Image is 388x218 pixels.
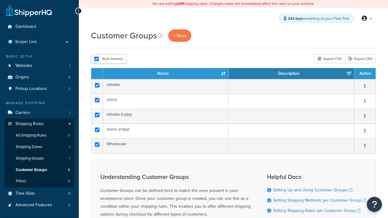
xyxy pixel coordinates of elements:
li: Filters [5,176,74,187]
span: All Shipping Rules [16,133,46,138]
a: All Shipping Rules 0 [5,130,74,141]
li: Advanced Features [5,200,74,211]
li: Origins [5,72,74,83]
td: xdwdw (copy) [103,109,229,124]
h3: Understanding Customer Groups [100,173,252,180]
span: 1 [69,63,70,68]
a: Setting Shipping Rates per Customer Group [273,207,360,214]
li: Shipping Zones [5,141,74,153]
li: Shipping Rules [5,118,74,187]
strong: 233 days [288,16,303,21]
span: Origins [15,75,29,80]
li: Customer Groups [5,164,74,176]
span: Shipping Rules [15,121,44,127]
a: Origins 4 [5,72,74,83]
a: Customer Groups 5 [5,164,74,176]
td: sssss (copy) [103,124,229,138]
span: Time Slots [15,191,35,196]
span: 1 [69,144,70,150]
span: Websites [15,63,32,68]
a: Setting Shipping Methods per Customer Group [273,197,366,203]
span: Shipping Groups [16,156,44,161]
b: LIVE [177,1,184,6]
span: 5 [68,167,70,173]
a: Shipping Zones 1 [5,141,74,153]
a: Advanced Features 2 [5,200,74,211]
td: Wholesale [103,138,229,153]
span: Advanced Features [15,203,52,208]
span: + New [173,32,186,39]
span: Shipping Zones [16,144,42,150]
span: Customer Groups [16,167,47,173]
div: remaining on your Free Trial [278,14,354,23]
li: Carriers [5,107,74,118]
a: Shipping Groups 1 [5,153,74,164]
div: Import CSV [314,54,345,63]
a: Dashboard [5,21,74,32]
li: Websites [5,60,74,71]
span: Scope: Live [15,39,37,45]
span: Dashboard [15,24,36,29]
a: Time Slots 0 [5,188,74,199]
a: Export CSV [345,54,376,63]
span: 1 [69,156,70,161]
span: 2 [68,86,70,91]
li: Pickup Locations [5,83,74,94]
span: 0 [68,191,70,196]
span: 1 [69,110,70,115]
li: All Shipping Rules [5,130,74,141]
a: Carriers 1 [5,107,74,118]
span: Pickup Locations [15,86,47,91]
h1: Customer Groups [91,30,157,41]
a: Shipping Rules [5,118,74,130]
li: Time Slots [5,188,74,199]
span: 2 [68,203,70,208]
th: Description: activate to sort column ascending [229,68,354,79]
li: Shipping Groups [5,153,74,164]
th: Name: activate to sort column ascending [103,68,229,79]
span: 0 [68,133,70,138]
a: ShipperHQ Home [6,5,52,17]
td: sssss [103,94,229,109]
a: + New [168,29,191,42]
button: Open Resource Center [367,197,382,212]
span: 4 [68,75,70,80]
div: Basic Setup [5,54,74,59]
div: Manage Shipping [5,101,74,106]
a: Pickup Locations 2 [5,83,74,94]
button: Bulk Actions [91,54,126,63]
td: xdwdw [103,79,229,94]
a: Websites 1 [5,60,74,71]
a: Filters 0 [5,176,74,187]
h3: Helpful Docs [267,173,366,180]
th: Action [354,68,376,79]
a: Setting Up and Using Customer Groups [273,187,353,193]
span: Filters [16,179,26,184]
span: 0 [68,179,70,184]
span: Carriers [15,110,30,115]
